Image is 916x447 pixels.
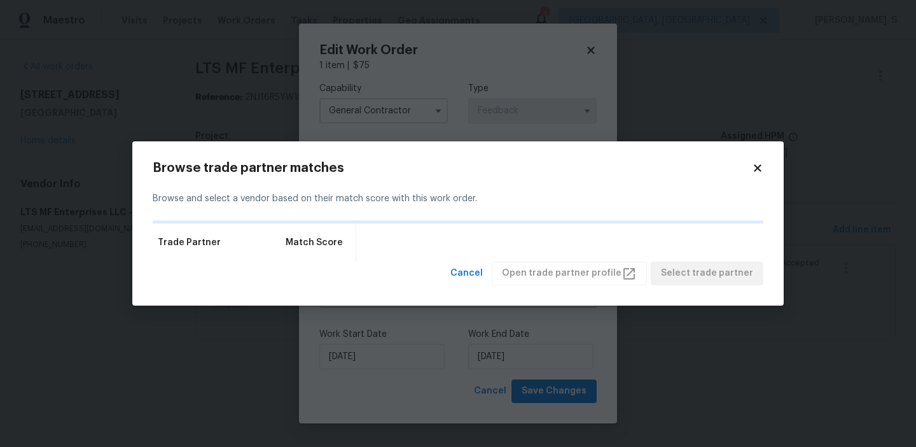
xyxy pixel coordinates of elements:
[445,262,488,285] button: Cancel
[158,236,221,249] span: Trade Partner
[450,266,483,281] span: Cancel
[286,236,343,249] span: Match Score
[153,177,763,221] div: Browse and select a vendor based on their match score with this work order.
[153,162,752,174] h2: Browse trade partner matches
